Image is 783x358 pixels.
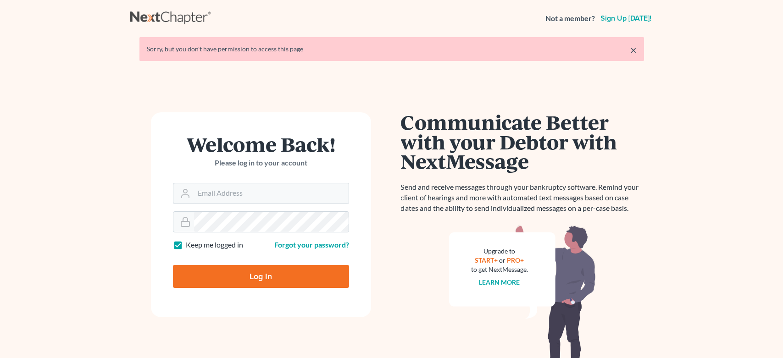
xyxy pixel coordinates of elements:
[173,134,349,154] h1: Welcome Back!
[186,240,243,250] label: Keep me logged in
[401,182,644,214] p: Send and receive messages through your bankruptcy software. Remind your client of hearings and mo...
[479,278,520,286] a: Learn more
[599,15,653,22] a: Sign up [DATE]!
[173,265,349,288] input: Log In
[194,183,349,204] input: Email Address
[499,256,505,264] span: or
[401,112,644,171] h1: Communicate Better with your Debtor with NextMessage
[274,240,349,249] a: Forgot your password?
[147,44,637,54] div: Sorry, but you don't have permission to access this page
[507,256,524,264] a: PRO+
[471,265,528,274] div: to get NextMessage.
[173,158,349,168] p: Please log in to your account
[630,44,637,55] a: ×
[475,256,498,264] a: START+
[471,247,528,256] div: Upgrade to
[545,13,595,24] strong: Not a member?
